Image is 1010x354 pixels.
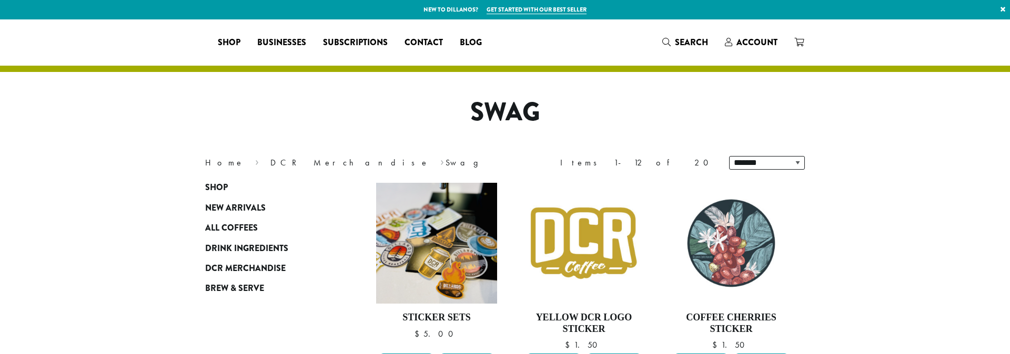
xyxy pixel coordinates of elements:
h4: Yellow DCR Logo Sticker [523,312,644,335]
img: Coffee-Cherries-Sticker-300x300.jpg [671,183,792,304]
a: DCR Merchandise [270,157,429,168]
a: Drink Ingredients [205,238,331,258]
a: Yellow DCR Logo Sticker $1.50 [523,183,644,349]
span: Businesses [257,36,306,49]
span: $ [565,339,574,350]
bdi: 5.00 [415,328,458,339]
span: Brew & Serve [205,282,264,295]
span: Shop [218,36,240,49]
nav: Breadcrumb [205,157,489,169]
bdi: 1.50 [712,339,750,350]
a: Search [654,34,716,51]
a: Sticker Sets $5.00 [376,183,497,349]
span: $ [712,339,721,350]
a: Brew & Serve [205,278,331,298]
a: Shop [209,34,249,51]
img: 2022-All-Stickers-02-e1662580954888-300x300.png [376,183,497,304]
a: DCR Merchandise [205,258,331,278]
span: Shop [205,181,228,194]
span: Account [736,36,777,48]
a: All Coffees [205,218,331,238]
span: Subscriptions [323,36,388,49]
span: Drink Ingredients [205,242,288,255]
h4: Coffee Cherries Sticker [671,312,792,335]
span: $ [415,328,423,339]
bdi: 1.50 [565,339,602,350]
a: Get started with our best seller [487,5,587,14]
span: › [255,153,259,169]
a: Shop [205,178,331,197]
span: › [440,153,444,169]
span: DCR Merchandise [205,262,286,275]
a: New Arrivals [205,198,331,218]
h4: Sticker Sets [376,312,497,324]
a: Home [205,157,244,168]
div: Items 1-12 of 20 [560,157,713,169]
span: Contact [405,36,443,49]
img: Yellow-DCR-Logo-Sticker-300x300.jpg [523,183,644,304]
span: New Arrivals [205,202,266,215]
span: All Coffees [205,222,258,235]
a: Coffee Cherries Sticker $1.50 [671,183,792,349]
span: Blog [460,36,482,49]
h1: Swag [197,97,813,128]
span: Search [675,36,708,48]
